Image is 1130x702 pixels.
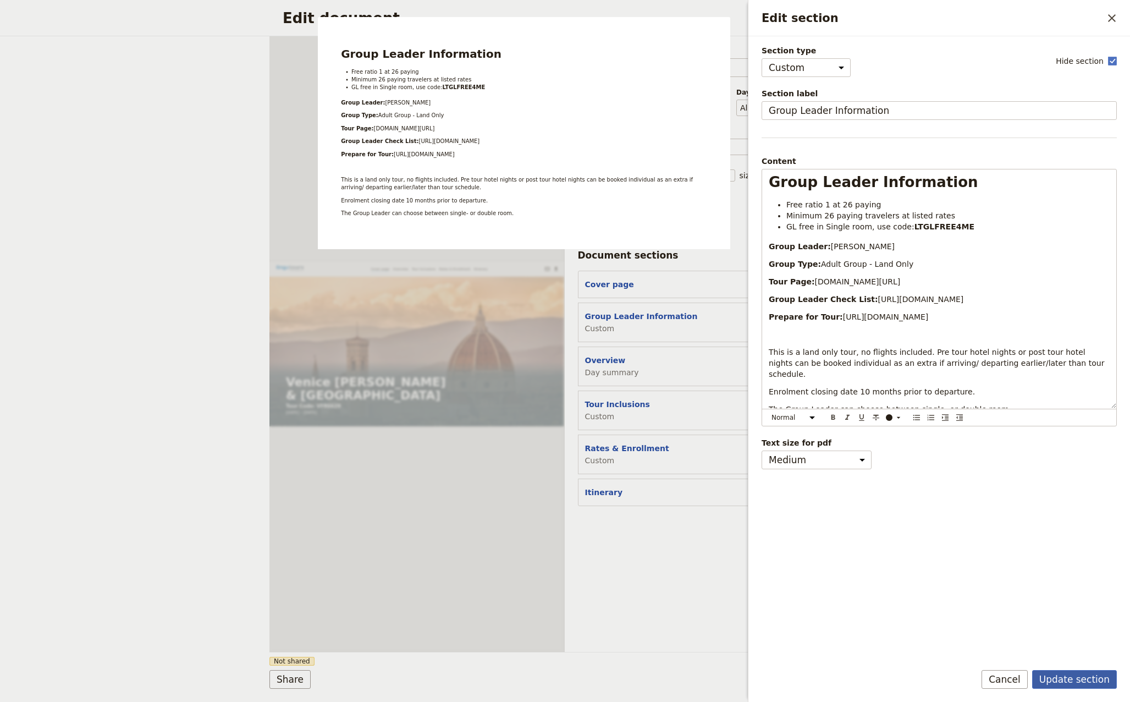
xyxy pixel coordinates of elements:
span: Not shared [269,657,315,666]
button: Share [269,670,311,689]
div: Content [762,156,1117,167]
button: Bulleted list [911,412,923,424]
h2: Edit section [762,10,1103,26]
span: This is a land only tour, no flights included. Pre tour hotel nights or post tour hotel nights ca... [769,348,1107,379]
a: Rates & Enrollment [406,11,481,25]
button: Format italic [841,412,853,424]
span: Group Leader Information [769,174,978,190]
h2: Edit document [283,10,831,26]
button: Format underline [856,412,868,424]
a: Itinerary [489,11,522,25]
span: Text size for pdf [762,437,1117,448]
span: Custom [585,455,669,466]
select: Text size for pdf [762,451,872,469]
button: Format bold [827,412,839,424]
span: [URL][DOMAIN_NAME] [843,312,929,321]
button: Update section [1032,670,1117,689]
strong: LTGLFREE4ME [914,222,974,231]
span: Free ratio 1 at 26 paying [786,200,881,209]
button: Download pdf [676,9,695,28]
span: size [740,170,754,181]
span: Enrolment closing date 10 months prior to departure. [769,387,975,396]
span: [DATE] – [DATE] [40,354,113,368]
a: clientservice@lingo-tours.com [655,9,674,28]
img: Lingo Tours logo [13,7,109,26]
button: Rates & Enrollment [585,443,669,454]
button: Increase indent [939,412,951,424]
button: Days to include​Clear input [740,102,770,113]
p: Tour Code: VFR6629 [40,338,664,354]
span: [DOMAIN_NAME][URL] [815,277,901,286]
span: [PERSON_NAME] [831,242,895,251]
strong: Tour Page: [769,277,815,286]
input: Section label [762,101,1117,120]
button: Numbered list [925,412,937,424]
span: [URL][DOMAIN_NAME] [878,295,964,304]
span: GL free in Single room, use code: [786,222,914,231]
button: Itinerary [585,487,623,498]
span: Section type [762,45,851,56]
span: Section label [762,88,1117,99]
span: Days to include [736,88,846,97]
button: ​ [883,412,905,424]
button: Cancel [982,670,1028,689]
a: Overview [296,11,332,25]
select: Section type [762,58,851,77]
strong: Prepare for Tour: [769,312,843,321]
strong: Group Type: [769,260,821,268]
a: Tour Inclusions [341,11,398,25]
strong: Group Leader Check List: [769,295,878,304]
a: Cover page [242,11,286,25]
span: Hide section [1056,56,1104,67]
span: Minimum 26 paying travelers at listed rates [786,211,955,220]
h1: Venice [PERSON_NAME] & [GEOGRAPHIC_DATA] [40,274,664,336]
button: Format strikethrough [870,412,882,424]
div: ​ [885,413,907,422]
span: The Group Leader can choose between single- or double room. [769,405,1011,414]
button: Close drawer [1103,9,1121,28]
button: Decrease indent [953,412,966,424]
span: Adult Group - Land Only [821,260,913,268]
strong: Group Leader: [769,242,831,251]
